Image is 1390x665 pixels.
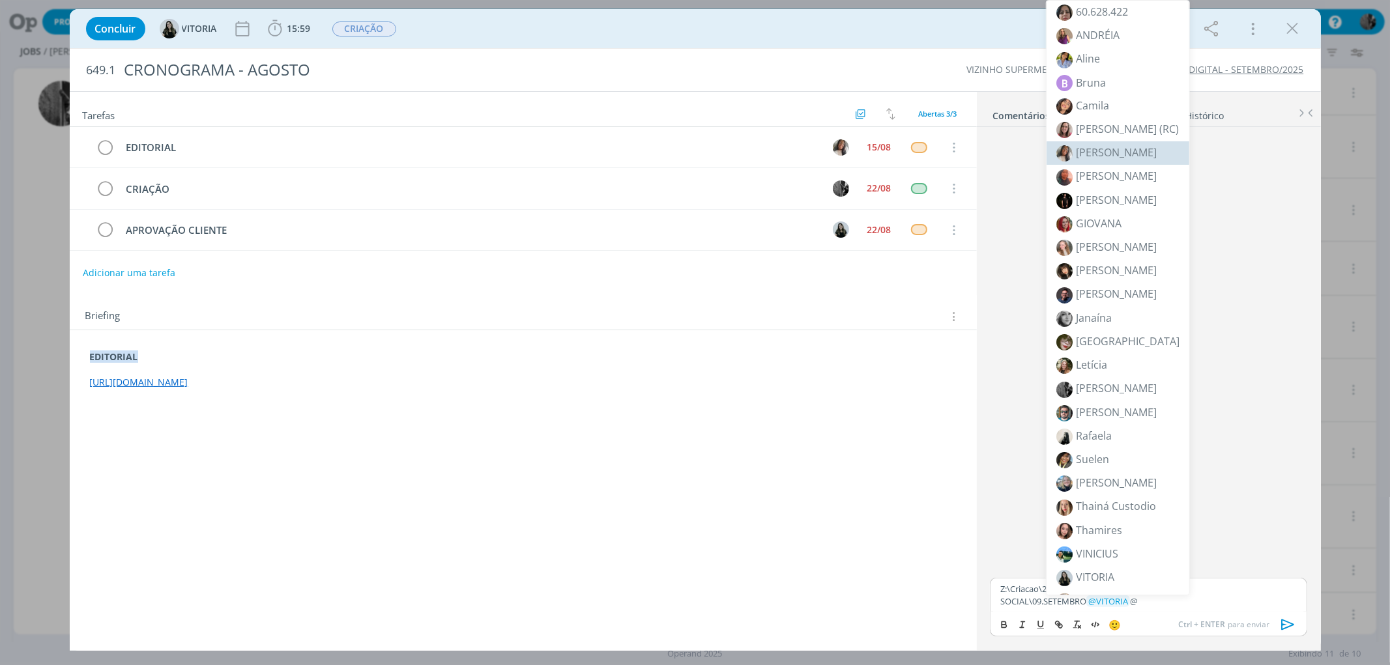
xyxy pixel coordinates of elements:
span: [PERSON_NAME] (RC) [1076,122,1179,136]
span: [PERSON_NAME] [1076,240,1157,254]
span: ANDRÉIA [1076,28,1120,42]
img: 1728397798_5b8125_whatsapp_image_20241008_at_112907.jpeg [1056,500,1073,516]
p: Z:\Criacao\2025\VIZINHO\CRIAÇÃO\REDE SOCIAL\09.SETEMBRO @ [1000,583,1296,607]
span: @ [1088,595,1096,607]
button: 15:59 [265,18,314,39]
span: [GEOGRAPHIC_DATA] [1076,334,1180,348]
span: Thainá Custodio [1076,499,1156,513]
span: 60.628.422 [1076,5,1128,19]
button: C [832,137,851,157]
span: [PERSON_NAME] [1076,475,1157,490]
img: 1727697760_121d82_captura_de_tela_20240605_090543.png [1056,193,1073,209]
span: Janaína [1076,311,1112,325]
a: CRONOGRAMA DIGITAL - SETEMBRO/2025 [1121,63,1304,76]
img: 1727455878_1bd00d_whatsapp_image_20240927_at_135036.jpeg [1056,311,1073,327]
img: 1728067857_f2852b_captura_de_tela_20241004_as_155014.png [1056,263,1073,279]
div: 22/08 [867,184,891,193]
span: Abertas 3/3 [919,109,957,119]
img: C [833,139,849,156]
img: 1739816245_d26bd2_sem_ttulo.png [1056,570,1073,586]
span: Ctrl + ENTER [1179,619,1228,630]
span: [PERSON_NAME] [1076,169,1157,183]
img: P [833,180,849,197]
span: Suelen [1076,452,1109,466]
div: 15/08 [867,143,891,152]
span: Tarefas [83,106,115,122]
span: para enviar [1179,619,1270,630]
img: 1728580452_44726b_453560262_873562011495961_8188592101671632319_n.jpg [1056,523,1073,539]
img: 1728559329_79d476_aaa.png [1056,382,1073,398]
span: [PERSON_NAME] [1076,287,1157,301]
img: 1728412103_7b8469_whatsapp_image_20241008_at_152526.jpeg [1056,452,1073,468]
span: VITORIA [1076,570,1114,584]
img: 1728501932_697e54_img_2596_1_.jpg [1056,593,1073,610]
span: Letícia [1076,358,1107,372]
div: EDITORIAL [121,139,821,156]
img: 1728579961_e8489d_img_8607.jpg [1056,429,1073,445]
span: [PERSON_NAME] [1076,381,1157,395]
span: Thamires [1076,523,1122,537]
span: Bruna [1076,75,1106,91]
img: 1728582799_ea7819_rafamondini.jpeg [1056,405,1073,421]
span: GIOVANA [1076,216,1122,231]
img: 1747168480_4307f7_9086a29c12476cbf971179497c8d6449.jpg [1056,546,1073,563]
div: CRONOGRAMA - AGOSTO [119,54,791,86]
img: 1728393300_bc21ea_imagem_do_whatsapp_de_20240815_s_133422_2522659d.jpg [1056,475,1073,492]
img: arrow-down-up.svg [886,108,895,120]
span: Rafaela [1076,429,1112,443]
button: V [832,220,851,240]
img: V [833,221,849,238]
a: VIZINHO SUPERMERCADOS LTDA [967,63,1109,76]
span: Briefing [85,308,121,325]
button: Adicionar uma tarefa [82,261,176,285]
img: 1728394734_bd1541_whatsapp_image_20240614_at_090738.jpeg [1056,145,1073,162]
img: 1728394321_f93ef2_unnamed.png [1056,169,1073,186]
span: VINICIUS [1076,546,1118,561]
button: CRIAÇÃO [332,21,397,37]
button: 🙂 [1105,617,1123,632]
div: 22/08 [867,225,891,234]
a: [URL][DOMAIN_NAME] [90,376,188,388]
img: 1728580496_58e7aa_whatsapp_image_20241010_at_141418.jpeg [1056,334,1073,350]
span: 649.1 [87,63,116,78]
a: Histórico [1185,104,1225,122]
button: VVITORIA [160,19,217,38]
img: 1728396203_d58025_foto.jpg [1056,122,1073,138]
span: [PERSON_NAME] [1076,145,1157,160]
span: VITORIA [1088,595,1128,607]
button: P [832,178,851,198]
img: 1728411078_2bc312_t072pv4r4v9u078e663hft1a85591e3598512.png [1056,52,1073,68]
span: 🙂 [1108,618,1121,631]
a: Comentários [992,104,1051,122]
span: CRIAÇÃO [332,21,396,36]
div: dialog [70,9,1321,651]
img: 1727444974_07e59d_foto_andria.jpg [1056,28,1073,44]
img: 1728580667_4c44f3_432444570_480719430998906_8255959306224238596_n.jpg [1056,98,1073,115]
span: Concluir [95,23,136,34]
span: [PERSON_NAME] [1076,593,1157,608]
img: 1741264189_df25c6_rev_pessoal2.jpeg [1056,287,1073,304]
img: 1750446523_2492ba_foto_elaine_whatsapp.jpg [1056,5,1073,21]
img: 1753793132_ed7be3_whatsapp_image_20250728_at_210251.jpeg [1056,216,1073,233]
strong: EDITORIAL [90,350,138,363]
span: Aline [1076,51,1100,66]
img: V [160,19,179,38]
span: Camila [1076,98,1109,113]
img: 1728473670_64dcb8_whatsapp_image_20241009_at_083349.jpeg [1056,358,1073,374]
div: APROVAÇÃO CLIENTE [121,222,821,238]
span: [PERSON_NAME] [1076,263,1157,277]
span: [PERSON_NAME] [1076,193,1157,207]
span: VITORIA [182,24,217,33]
span: [PERSON_NAME] [1076,405,1157,419]
div: CRIAÇÃO [121,181,821,197]
span: B [1056,75,1073,91]
span: 15:59 [287,22,311,35]
img: 1739449148_9ce4cd_whatsapp_image_20250213_at_091726.jpeg [1056,240,1073,256]
button: Concluir [86,17,145,40]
